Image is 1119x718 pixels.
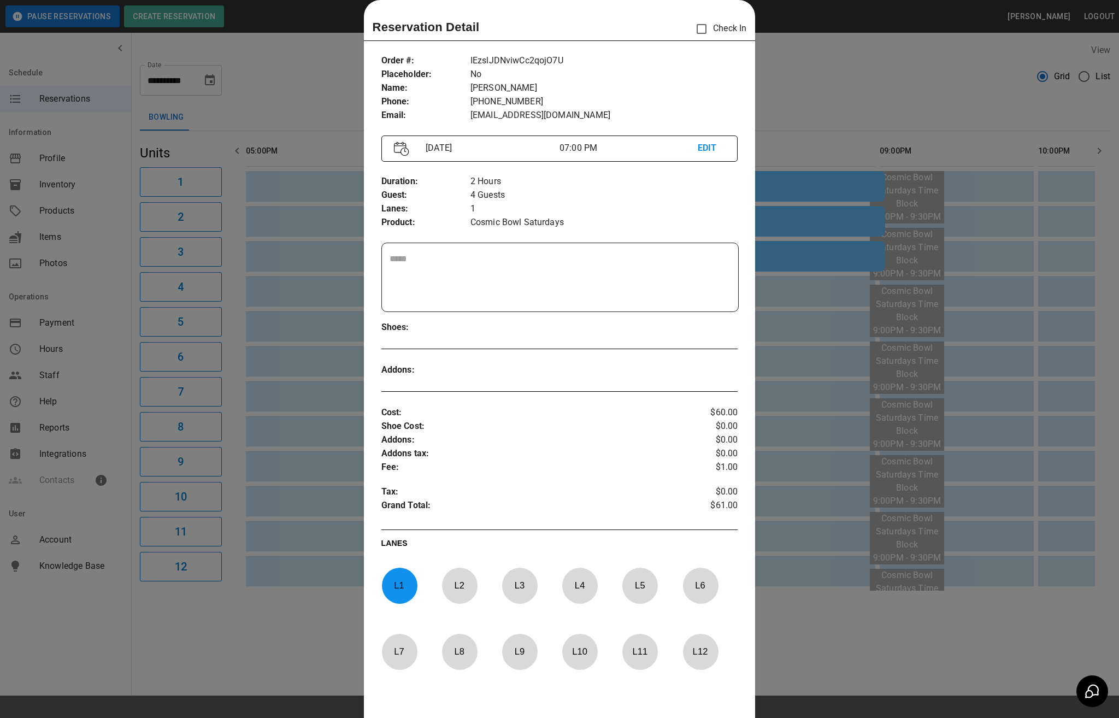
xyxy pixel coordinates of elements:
p: Shoe Cost : [381,420,679,433]
p: [DATE] [421,142,559,155]
p: LANES [381,538,738,553]
p: IEzslJDNviwCc2qojO7U [470,54,738,68]
p: L 6 [682,573,718,598]
p: $0.00 [679,420,738,433]
p: Name : [381,81,470,95]
p: Cosmic Bowl Saturdays [470,216,738,229]
p: Shoes : [381,321,470,334]
p: L 7 [381,639,417,664]
p: Tax : [381,485,679,499]
p: No [470,68,738,81]
p: 07:00 PM [559,142,698,155]
p: $61.00 [679,499,738,515]
p: L 4 [562,573,598,598]
p: L 2 [441,573,478,598]
p: 1 [470,202,738,216]
p: 4 Guests [470,189,738,202]
p: Placeholder : [381,68,470,81]
p: Addons : [381,363,470,377]
p: EDIT [698,142,726,155]
p: [PERSON_NAME] [470,81,738,95]
p: $0.00 [679,447,738,461]
p: Grand Total : [381,499,679,515]
p: $0.00 [679,433,738,447]
p: [EMAIL_ADDRESS][DOMAIN_NAME] [470,109,738,122]
p: Check In [690,17,746,40]
p: $60.00 [679,406,738,420]
p: L 12 [682,639,718,664]
p: L 5 [622,573,658,598]
p: [PHONE_NUMBER] [470,95,738,109]
p: Email : [381,109,470,122]
p: Order # : [381,54,470,68]
p: Addons : [381,433,679,447]
p: Phone : [381,95,470,109]
p: Cost : [381,406,679,420]
p: L 3 [502,573,538,598]
img: Vector [394,142,409,156]
p: $0.00 [679,485,738,499]
p: Addons tax : [381,447,679,461]
p: Reservation Detail [373,18,480,36]
p: Guest : [381,189,470,202]
p: $1.00 [679,461,738,474]
p: Product : [381,216,470,229]
p: L 9 [502,639,538,664]
p: Duration : [381,175,470,189]
p: Lanes : [381,202,470,216]
p: L 1 [381,573,417,598]
p: L 8 [441,639,478,664]
p: 2 Hours [470,175,738,189]
p: L 11 [622,639,658,664]
p: L 10 [562,639,598,664]
p: Fee : [381,461,679,474]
